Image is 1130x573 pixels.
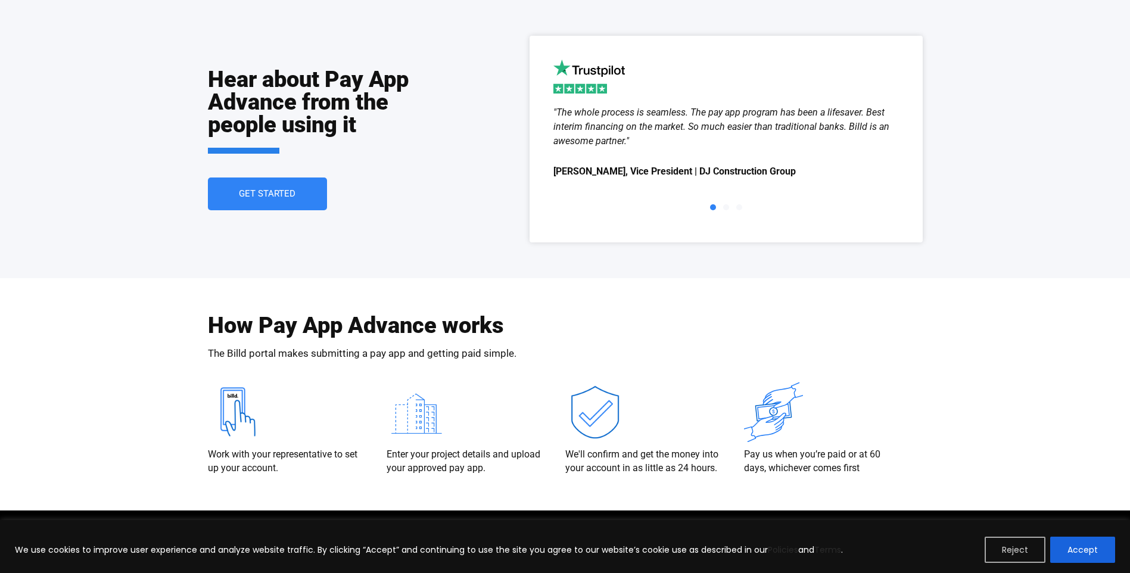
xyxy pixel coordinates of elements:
[208,177,327,210] a: Get Started
[208,448,363,475] p: Work with your representative to set up your account.
[208,68,413,154] h2: Hear about Pay App Advance from the people using it
[710,204,716,210] span: Go to slide 1
[736,204,742,210] span: Go to slide 3
[1050,537,1115,563] button: Accept
[744,448,899,475] p: Pay us when you’re paid or at 60 days, whichever comes first
[768,544,798,556] a: Policies
[553,105,899,219] div: Slides
[208,314,503,337] h2: How Pay App Advance works
[565,448,720,475] p: We'll confirm and get the money into your account in as little as 24 hours.
[723,204,729,210] span: Go to slide 2
[387,448,541,475] p: Enter your project details and upload your approved pay app.
[15,543,843,557] p: We use cookies to improve user experience and analyze website traffic. By clicking “Accept” and c...
[553,105,899,148] div: "The whole process is seamless. The pay app program has been a lifesaver. Best interim financing ...
[208,348,516,359] p: The Billd portal makes submitting a pay app and getting paid simple.
[553,163,899,180] span: [PERSON_NAME], Vice President | DJ Construction Group
[553,105,899,195] div: 1 / 3
[985,537,1045,563] button: Reject
[239,189,295,198] span: Get Started
[814,544,841,556] a: Terms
